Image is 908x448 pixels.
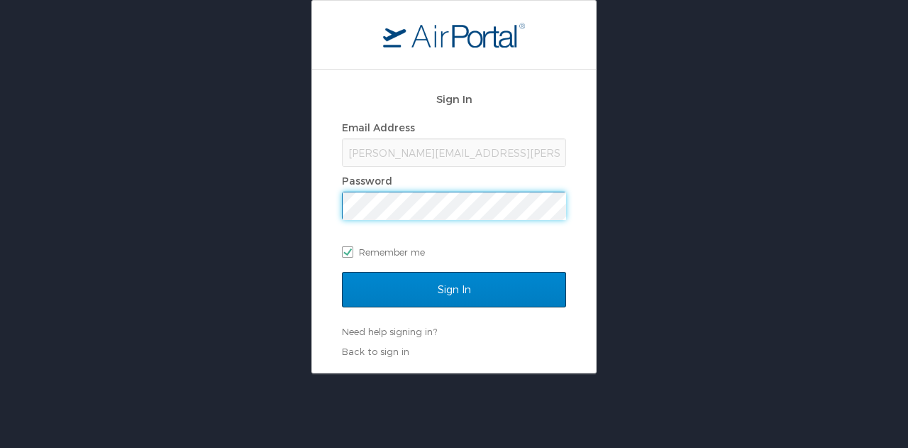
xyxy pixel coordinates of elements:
[342,175,392,187] label: Password
[342,326,437,337] a: Need help signing in?
[342,121,415,133] label: Email Address
[342,346,409,357] a: Back to sign in
[342,241,566,263] label: Remember me
[342,272,566,307] input: Sign In
[383,22,525,48] img: logo
[342,91,566,107] h2: Sign In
